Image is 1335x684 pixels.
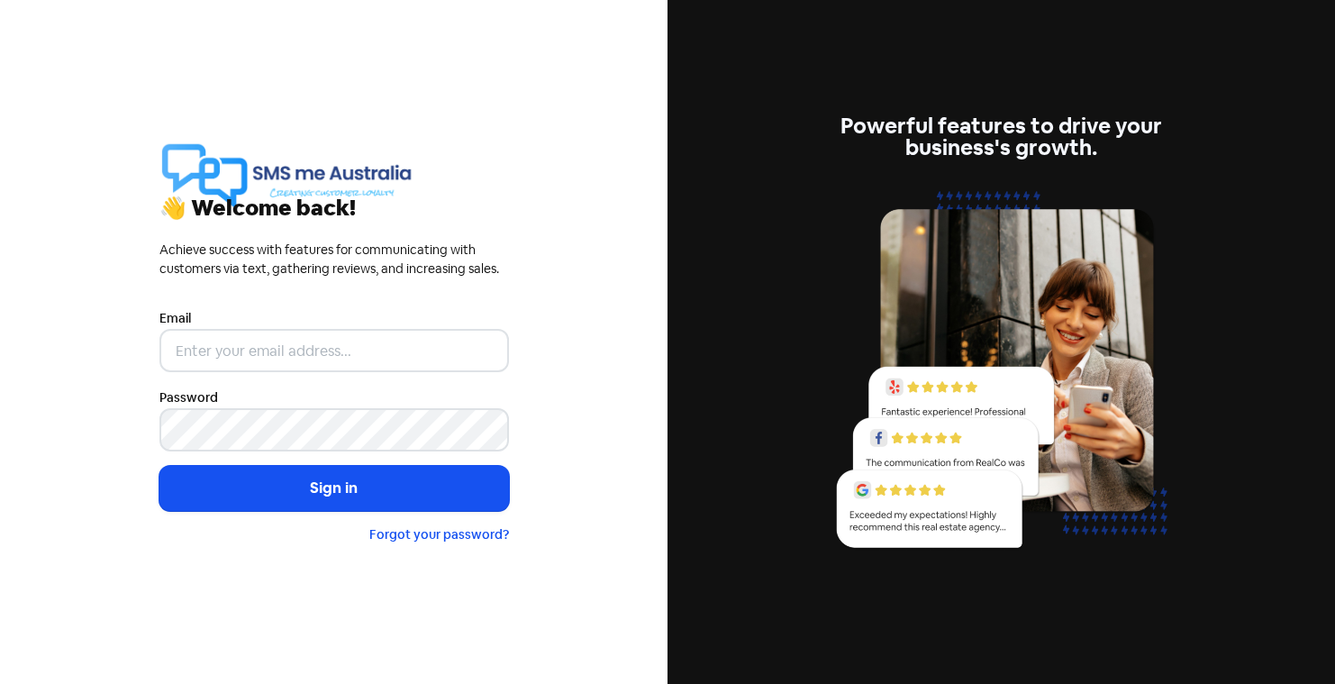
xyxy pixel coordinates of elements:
input: Enter your email address... [159,329,509,372]
label: Email [159,309,191,328]
label: Password [159,388,218,407]
a: Forgot your password? [369,526,509,543]
div: Achieve success with features for communicating with customers via text, gathering reviews, and i... [159,241,509,278]
button: Sign in [159,466,509,511]
div: 👋 Welcome back! [159,197,509,219]
div: Powerful features to drive your business's growth. [827,115,1176,159]
img: reviews [827,180,1176,569]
